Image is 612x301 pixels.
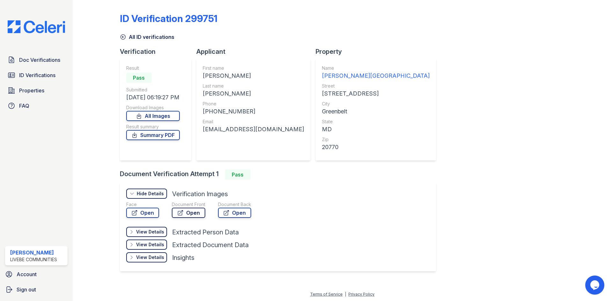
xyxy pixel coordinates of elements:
[5,54,68,66] a: Doc Verifications
[3,283,70,296] a: Sign out
[203,83,304,89] div: Last name
[120,47,196,56] div: Verification
[172,201,205,208] div: Document Front
[5,99,68,112] a: FAQ
[120,169,441,180] div: Document Verification Attempt 1
[322,125,430,134] div: MD
[203,101,304,107] div: Phone
[585,276,606,295] iframe: chat widget
[3,20,70,33] img: CE_Logo_Blue-a8612792a0a2168367f1c8372b55b34899dd931a85d93a1a3d3e32e68fde9ad4.png
[310,292,343,297] a: Terms of Service
[17,270,37,278] span: Account
[225,169,251,180] div: Pass
[322,65,430,80] a: Name [PERSON_NAME][GEOGRAPHIC_DATA]
[203,89,304,98] div: [PERSON_NAME]
[3,268,70,281] a: Account
[19,71,55,79] span: ID Verifications
[136,254,164,261] div: View Details
[172,208,205,218] a: Open
[136,229,164,235] div: View Details
[322,107,430,116] div: Greenbelt
[345,292,346,297] div: |
[322,101,430,107] div: City
[322,143,430,152] div: 20770
[126,73,152,83] div: Pass
[19,56,60,64] span: Doc Verifications
[137,190,164,197] div: Hide Details
[10,256,57,263] div: LiveBe Communities
[5,84,68,97] a: Properties
[322,83,430,89] div: Street
[120,13,217,24] div: ID Verification 299751
[316,47,441,56] div: Property
[126,65,180,71] div: Result
[172,253,194,262] div: Insights
[126,104,180,111] div: Download Images
[322,71,430,80] div: [PERSON_NAME][GEOGRAPHIC_DATA]
[126,111,180,121] a: All Images
[126,124,180,130] div: Result summary
[19,87,44,94] span: Properties
[203,65,304,71] div: First name
[203,118,304,125] div: Email
[126,130,180,140] a: Summary PDF
[322,89,430,98] div: [STREET_ADDRESS]
[126,208,159,218] a: Open
[203,125,304,134] div: [EMAIL_ADDRESS][DOMAIN_NAME]
[136,241,164,248] div: View Details
[348,292,375,297] a: Privacy Policy
[126,201,159,208] div: Face
[203,107,304,116] div: [PHONE_NUMBER]
[126,93,180,102] div: [DATE] 06:19:27 PM
[218,201,251,208] div: Document Back
[196,47,316,56] div: Applicant
[322,65,430,71] div: Name
[126,87,180,93] div: Submitted
[172,228,239,237] div: Extracted Person Data
[19,102,29,110] span: FAQ
[5,69,68,82] a: ID Verifications
[322,136,430,143] div: Zip
[322,118,430,125] div: State
[10,249,57,256] div: [PERSON_NAME]
[172,190,228,198] div: Verification Images
[17,286,36,293] span: Sign out
[218,208,251,218] a: Open
[120,33,174,41] a: All ID verifications
[203,71,304,80] div: [PERSON_NAME]
[172,240,249,249] div: Extracted Document Data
